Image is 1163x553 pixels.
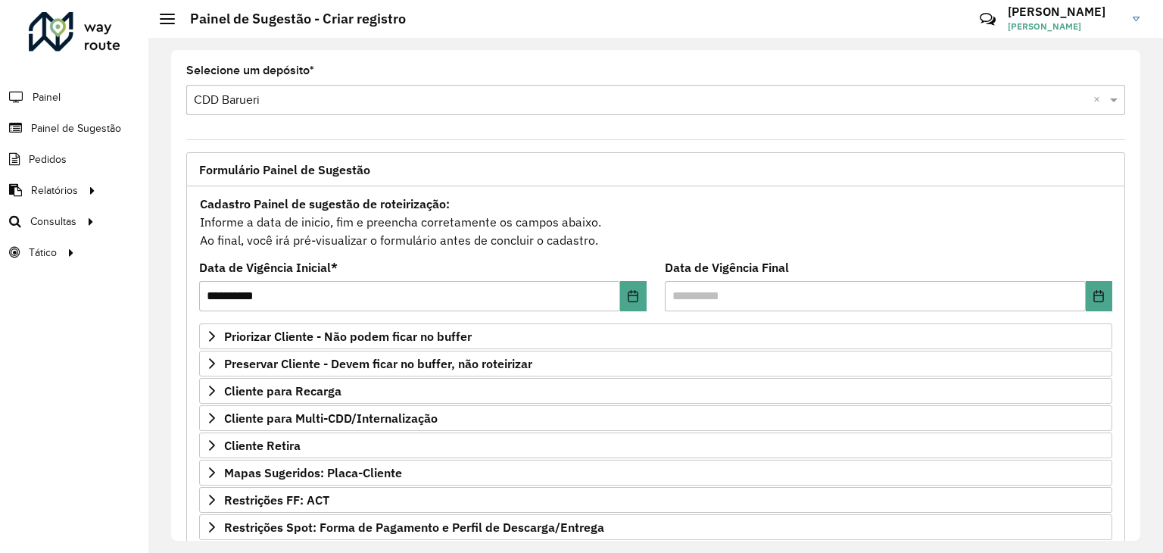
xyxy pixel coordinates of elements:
a: Priorizar Cliente - Não podem ficar no buffer [199,323,1112,349]
label: Data de Vigência Inicial [199,258,338,276]
span: Cliente Retira [224,439,301,451]
span: Clear all [1093,91,1106,109]
h2: Painel de Sugestão - Criar registro [175,11,406,27]
span: Preservar Cliente - Devem ficar no buffer, não roteirizar [224,358,532,370]
span: [PERSON_NAME] [1008,20,1121,33]
h3: [PERSON_NAME] [1008,5,1121,19]
span: Pedidos [29,152,67,167]
a: Cliente para Recarga [199,378,1112,404]
span: Mapas Sugeridos: Placa-Cliente [224,467,402,479]
a: Restrições FF: ACT [199,487,1112,513]
span: Priorizar Cliente - Não podem ficar no buffer [224,330,472,342]
span: Cliente para Recarga [224,385,341,397]
span: Painel de Sugestão [31,120,121,136]
button: Choose Date [1086,281,1112,311]
strong: Cadastro Painel de sugestão de roteirização: [200,196,450,211]
span: Cliente para Multi-CDD/Internalização [224,412,438,424]
a: Preservar Cliente - Devem ficar no buffer, não roteirizar [199,351,1112,376]
label: Selecione um depósito [186,61,314,80]
a: Cliente Retira [199,433,1112,458]
a: Cliente para Multi-CDD/Internalização [199,405,1112,431]
span: Restrições Spot: Forma de Pagamento e Perfil de Descarga/Entrega [224,521,604,533]
span: Consultas [30,214,76,230]
span: Relatórios [31,183,78,198]
span: Tático [29,245,57,261]
button: Choose Date [620,281,647,311]
div: Informe a data de inicio, fim e preencha corretamente os campos abaixo. Ao final, você irá pré-vi... [199,194,1112,250]
span: Formulário Painel de Sugestão [199,164,370,176]
a: Mapas Sugeridos: Placa-Cliente [199,460,1112,486]
label: Data de Vigência Final [665,258,789,276]
span: Restrições FF: ACT [224,494,329,506]
a: Contato Rápido [971,3,1004,36]
span: Painel [33,89,61,105]
a: Restrições Spot: Forma de Pagamento e Perfil de Descarga/Entrega [199,514,1112,540]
